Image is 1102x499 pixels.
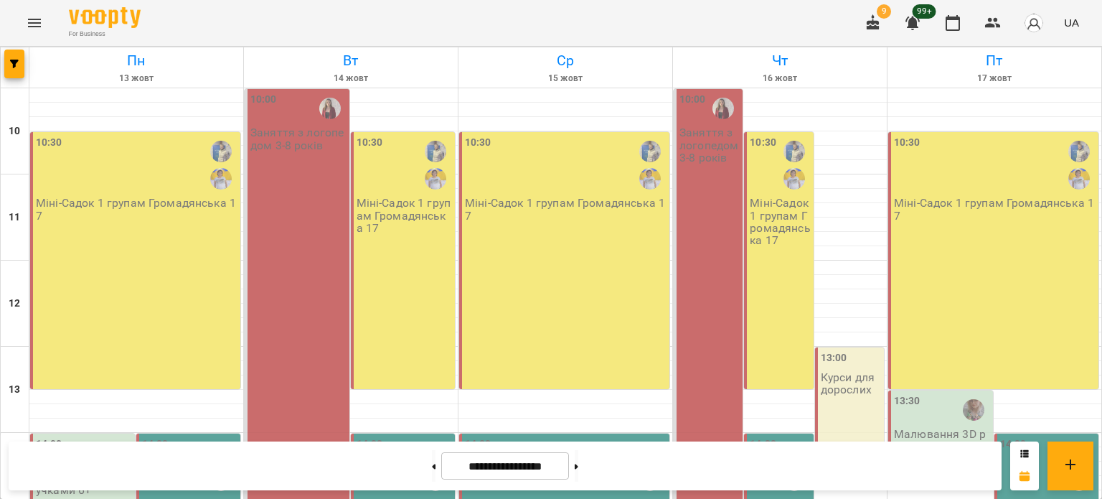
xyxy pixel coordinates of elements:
[1058,9,1085,36] button: UA
[675,72,885,85] h6: 16 жовт
[357,135,383,151] label: 10:30
[1068,168,1090,190] img: Яковенко Лариса Миколаївна
[750,135,776,151] label: 10:30
[9,123,20,139] h6: 10
[877,4,891,19] span: 9
[750,197,810,246] p: Міні-Садок 1 групам Громадянська 17
[9,382,20,398] h6: 13
[36,197,237,222] p: Міні-Садок 1 групам Громадянська 17
[894,393,920,409] label: 13:30
[465,135,491,151] label: 10:30
[675,50,885,72] h6: Чт
[357,197,453,234] p: Міні-Садок 1 групам Громадянська 17
[639,141,661,162] img: Фефелова Людмила Іванівна
[250,92,277,108] label: 10:00
[69,7,141,28] img: Voopty Logo
[32,72,241,85] h6: 13 жовт
[9,210,20,225] h6: 11
[894,135,920,151] label: 10:30
[425,141,446,162] img: Фефелова Людмила Іванівна
[913,4,936,19] span: 99+
[679,92,706,108] label: 10:00
[894,197,1096,222] p: Міні-Садок 1 групам Громадянська 17
[425,168,446,190] img: Яковенко Лариса Миколаївна
[246,50,456,72] h6: Вт
[712,98,734,119] img: Єременко Ірина Олександрівна
[894,428,990,453] p: Малювання 3D ручками 6+
[17,6,52,40] button: Menu
[210,168,232,190] img: Яковенко Лариса Миколаївна
[9,296,20,312] h6: 12
[1068,141,1090,162] img: Фефелова Людмила Іванівна
[319,98,341,119] img: Єременко Ірина Олександрівна
[465,197,667,222] p: Міні-Садок 1 групам Громадянська 17
[783,168,805,190] img: Яковенко Лариса Миколаївна
[1024,13,1044,33] img: avatar_s.png
[783,141,805,162] img: Фефелова Людмила Іванівна
[639,168,661,190] img: Яковенко Лариса Миколаївна
[963,399,984,421] img: Літвінова Катерина
[32,50,241,72] h6: Пн
[890,50,1099,72] h6: Пт
[821,350,847,366] label: 13:00
[461,72,670,85] h6: 15 жовт
[210,141,232,162] img: Фефелова Людмила Іванівна
[679,126,740,164] p: Заняття з логопедом 3-8 років
[1064,15,1079,30] span: UA
[246,72,456,85] h6: 14 жовт
[890,72,1099,85] h6: 17 жовт
[461,50,670,72] h6: Ср
[821,371,881,396] p: Курси для дорослих
[250,126,347,151] p: Заняття з логопедом 3-8 років
[36,135,62,151] label: 10:30
[69,29,141,39] span: For Business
